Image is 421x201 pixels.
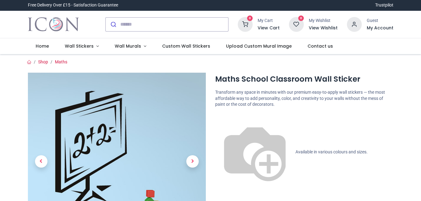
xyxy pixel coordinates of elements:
a: Trustpilot [375,2,393,8]
a: 0 [238,21,253,26]
a: Logo of Icon Wall Stickers [28,16,79,33]
span: Home [36,43,49,49]
a: 0 [289,21,304,26]
span: Wall Stickers [65,43,94,49]
p: Transform any space in minutes with our premium easy-to-apply wall stickers — the most affordable... [215,89,393,108]
sup: 0 [247,15,253,21]
h1: Maths School Classroom Wall Sticker [215,74,393,84]
sup: 0 [298,15,304,21]
div: Free Delivery Over £15 - Satisfaction Guarantee [28,2,118,8]
img: Icon Wall Stickers [28,16,79,33]
a: View Wishlist [309,25,338,31]
div: Guest [367,18,393,24]
a: My Account [367,25,393,31]
span: Upload Custom Mural Image [226,43,292,49]
a: Shop [38,59,48,64]
span: Wall Murals [115,43,141,49]
span: Previous [35,155,47,168]
div: My Cart [258,18,280,24]
span: Next [186,155,199,168]
span: Custom Wall Stickers [162,43,210,49]
div: My Wishlist [309,18,338,24]
img: color-wheel.png [215,113,295,192]
a: Maths [55,59,67,64]
a: Wall Stickers [57,38,107,54]
a: View Cart [258,25,280,31]
span: Available in various colours and sizes. [295,149,368,154]
span: Contact us [308,43,333,49]
a: Wall Murals [107,38,154,54]
button: Submit [106,18,120,31]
